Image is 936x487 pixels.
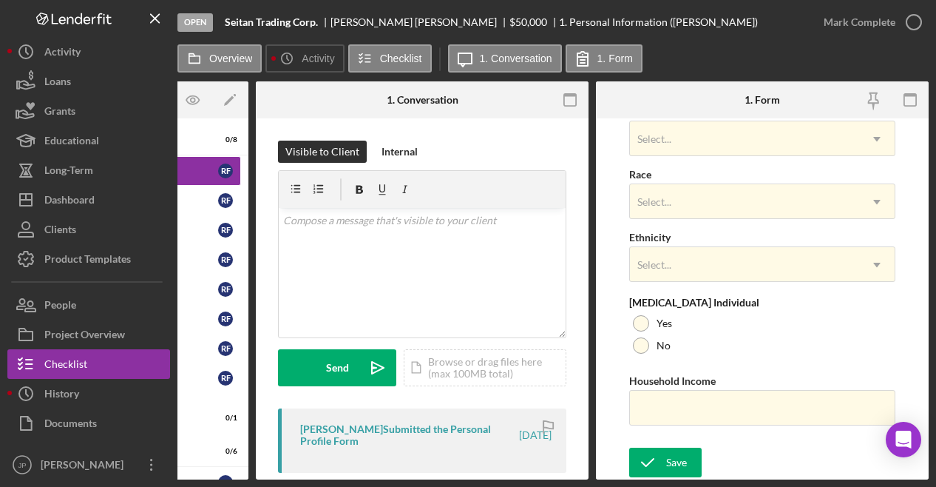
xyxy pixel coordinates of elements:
div: History [44,379,79,412]
div: R F [218,371,233,386]
div: Checklist [44,349,87,383]
button: Product Templates [7,244,170,274]
label: Yes [657,318,672,329]
button: Loans [7,67,170,96]
button: Save [629,448,702,477]
label: Checklist [380,53,422,64]
button: Grants [7,96,170,126]
div: R F [218,164,233,178]
div: 1. Form [745,94,780,106]
button: Dashboard [7,185,170,215]
div: Project Overview [44,320,125,353]
span: $50,000 [509,16,547,28]
label: Overview [209,53,252,64]
label: Activity [302,53,334,64]
button: Clients [7,215,170,244]
div: [MEDICAL_DATA] Individual [629,297,895,309]
text: JP [18,461,26,469]
div: Documents [44,409,97,442]
div: Grants [44,96,75,130]
button: Overview [177,44,262,73]
div: Select... [637,196,671,208]
div: Save [666,448,687,477]
button: Checklist [348,44,432,73]
label: 1. Form [597,53,633,64]
div: 0 / 8 [211,135,237,144]
button: People [7,290,170,320]
div: Mark Complete [824,7,895,37]
div: Select... [637,259,671,271]
button: Mark Complete [809,7,929,37]
div: 0 / 6 [211,447,237,456]
div: 1. Conversation [387,94,458,106]
b: Seitan Trading Corp. [225,16,318,28]
div: 0 / 1 [211,414,237,423]
label: 1. Conversation [480,53,552,64]
button: Visible to Client [278,141,367,163]
label: Household Income [629,375,716,387]
div: Loans [44,67,71,100]
button: Activity [265,44,344,73]
div: Educational [44,126,99,159]
button: Internal [374,141,425,163]
div: Send [326,349,349,386]
div: R F [218,252,233,267]
div: [PERSON_NAME] Submitted the Personal Profile Form [300,423,517,447]
label: No [657,340,671,352]
div: R F [218,341,233,356]
button: Long-Term [7,155,170,185]
button: 1. Form [566,44,642,73]
div: R F [218,282,233,297]
div: R F [218,193,233,208]
div: [PERSON_NAME] [37,450,133,483]
div: Clients [44,215,76,248]
button: Activity [7,37,170,67]
button: Send [278,349,396,386]
div: Visible to Client [285,141,359,163]
div: Select... [637,133,671,145]
button: Documents [7,409,170,438]
button: Checklist [7,349,170,379]
div: Long-Term [44,155,93,189]
div: 1. Personal Information ([PERSON_NAME]) [559,16,758,28]
div: Dashboard [44,185,95,218]
div: Open [177,13,213,32]
button: Project Overview [7,320,170,349]
div: Product Templates [44,244,131,278]
button: 1. Conversation [448,44,562,73]
div: R F [218,223,233,238]
time: 2025-04-23 20:29 [519,429,552,441]
div: R F [218,312,233,326]
div: People [44,290,76,323]
div: [PERSON_NAME] [PERSON_NAME] [330,16,509,28]
button: Educational [7,126,170,155]
button: History [7,379,170,409]
div: Activity [44,37,81,70]
div: Open Intercom Messenger [886,422,921,457]
button: JP[PERSON_NAME] [7,450,170,480]
div: Internal [381,141,418,163]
